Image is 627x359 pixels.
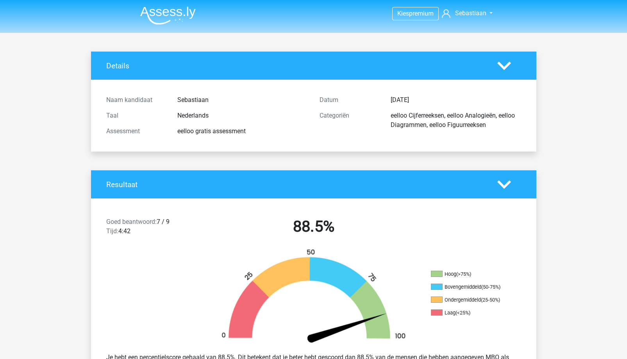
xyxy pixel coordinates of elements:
[314,111,385,130] div: Categoriën
[481,297,500,303] div: (25-50%)
[106,227,118,235] span: Tijd:
[385,95,527,105] div: [DATE]
[431,309,509,316] li: Laag
[106,180,486,189] h4: Resultaat
[385,111,527,130] div: eelloo Cijferreeksen, eelloo Analogieën, eelloo Diagrammen, eelloo Figuurreeksen
[100,111,171,120] div: Taal
[455,9,486,17] span: Sebastiaan
[409,10,434,17] span: premium
[456,271,471,277] div: (>75%)
[100,127,171,136] div: Assessment
[100,95,171,105] div: Naam kandidaat
[481,284,500,290] div: (50-75%)
[106,218,157,225] span: Goed beantwoord:
[171,111,314,120] div: Nederlands
[213,217,414,236] h2: 88.5%
[171,127,314,136] div: eelloo gratis assessment
[431,284,509,291] li: Bovengemiddeld
[431,296,509,304] li: Ondergemiddeld
[106,61,486,70] h4: Details
[314,95,385,105] div: Datum
[439,9,493,18] a: Sebastiaan
[397,10,409,17] span: Kies
[171,95,314,105] div: Sebastiaan
[456,310,470,316] div: (<25%)
[100,217,207,239] div: 7 / 9 4:42
[208,248,419,346] img: 89.5aedc6aefd8c.png
[140,6,196,25] img: Assessly
[393,8,438,19] a: Kiespremium
[431,271,509,278] li: Hoog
